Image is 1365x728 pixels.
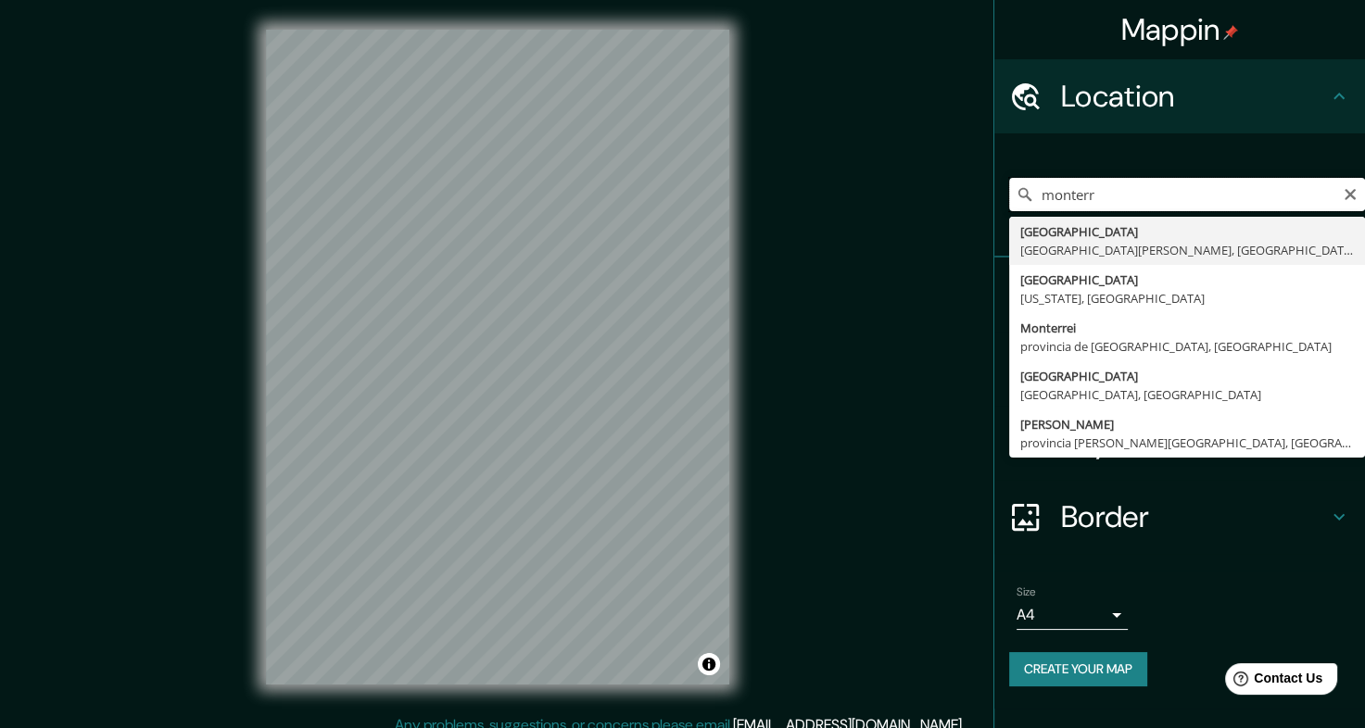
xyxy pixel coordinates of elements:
img: pin-icon.png [1223,25,1238,40]
div: [GEOGRAPHIC_DATA][PERSON_NAME], [GEOGRAPHIC_DATA] [1020,241,1354,259]
div: [GEOGRAPHIC_DATA] [1020,367,1354,385]
label: Size [1017,584,1036,600]
div: Layout [994,406,1365,480]
h4: Location [1061,78,1328,115]
h4: Border [1061,498,1328,535]
div: Style [994,332,1365,406]
div: provincia [PERSON_NAME][GEOGRAPHIC_DATA], [GEOGRAPHIC_DATA] [1020,433,1354,452]
h4: Layout [1061,424,1328,461]
div: [GEOGRAPHIC_DATA] [1020,270,1354,289]
div: Monterrei [1020,319,1354,337]
div: [US_STATE], [GEOGRAPHIC_DATA] [1020,289,1354,308]
input: Pick your city or area [1009,178,1365,211]
div: [GEOGRAPHIC_DATA] [1020,222,1354,241]
iframe: Help widget launcher [1200,656,1345,708]
canvas: Map [266,30,729,684]
div: Location [994,59,1365,133]
div: [PERSON_NAME] [1020,415,1354,433]
div: Pins [994,257,1365,332]
button: Clear [1343,184,1358,202]
div: A4 [1017,600,1128,630]
div: provincia de [GEOGRAPHIC_DATA], [GEOGRAPHIC_DATA] [1020,337,1354,356]
div: Border [994,480,1365,554]
button: Toggle attribution [698,653,720,675]
h4: Mappin [1121,11,1239,48]
button: Create your map [1009,652,1147,686]
div: [GEOGRAPHIC_DATA], [GEOGRAPHIC_DATA] [1020,385,1354,404]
